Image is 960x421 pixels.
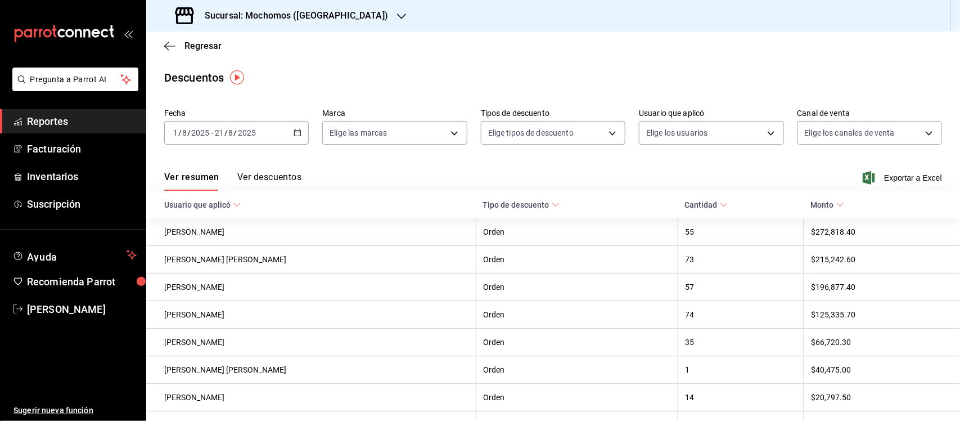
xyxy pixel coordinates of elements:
span: / [178,128,182,137]
th: 74 [678,301,804,329]
th: 1 [678,356,804,384]
span: Suscripción [27,196,137,212]
img: Tooltip marker [230,70,244,84]
th: 55 [678,218,804,246]
th: $196,877.40 [804,274,960,301]
th: [PERSON_NAME] [146,301,476,329]
th: $20,797.50 [804,384,960,411]
th: [PERSON_NAME] [146,274,476,301]
span: Monto [811,200,844,209]
th: Orden [476,274,678,301]
span: Reportes [27,114,137,129]
label: Tipos de descuento [481,110,625,118]
th: [PERSON_NAME] [146,384,476,411]
input: -- [214,128,224,137]
span: Inventarios [27,169,137,184]
th: Orden [476,329,678,356]
span: Sugerir nueva función [13,405,137,416]
span: - [211,128,213,137]
th: Orden [476,218,678,246]
span: / [187,128,191,137]
button: Pregunta a Parrot AI [12,68,138,91]
div: Descuentos [164,69,224,86]
span: Elige los canales de venta [805,127,895,138]
th: Orden [476,356,678,384]
span: [PERSON_NAME] [27,302,137,317]
th: $125,335.70 [804,301,960,329]
th: Orden [476,384,678,411]
label: Marca [322,110,467,118]
th: [PERSON_NAME] [PERSON_NAME] [146,246,476,274]
button: open_drawer_menu [124,29,133,38]
span: / [224,128,228,137]
th: 57 [678,274,804,301]
th: [PERSON_NAME] [146,329,476,356]
span: Ayuda [27,248,122,262]
th: 73 [678,246,804,274]
input: -- [228,128,234,137]
input: ---- [237,128,256,137]
span: Tipo de descuento [483,200,560,209]
input: -- [173,128,178,137]
th: [PERSON_NAME] [PERSON_NAME] [146,356,476,384]
th: $215,242.60 [804,246,960,274]
span: Elige tipos de descuento [488,127,574,138]
button: Ver descuentos [237,172,301,191]
th: $272,818.40 [804,218,960,246]
button: Ver resumen [164,172,219,191]
span: Usuario que aplicó [164,200,241,209]
button: Exportar a Excel [865,171,942,185]
span: / [234,128,237,137]
span: Facturación [27,141,137,156]
th: $40,475.00 [804,356,960,384]
a: Pregunta a Parrot AI [8,82,138,93]
span: Elige las marcas [330,127,387,138]
th: 35 [678,329,804,356]
th: Orden [476,301,678,329]
h3: Sucursal: Mochomos ([GEOGRAPHIC_DATA]) [196,9,388,23]
label: Canal de venta [797,110,942,118]
span: Cantidad [685,200,728,209]
button: Regresar [164,41,222,51]
th: Orden [476,246,678,274]
th: [PERSON_NAME] [146,218,476,246]
div: navigation tabs [164,172,301,191]
label: Fecha [164,110,309,118]
th: 14 [678,384,804,411]
input: -- [182,128,187,137]
th: $66,720.30 [804,329,960,356]
span: Elige los usuarios [646,127,707,138]
span: Regresar [184,41,222,51]
input: ---- [191,128,210,137]
span: Recomienda Parrot [27,274,137,289]
span: Pregunta a Parrot AI [30,74,121,86]
label: Usuario que aplicó [639,110,783,118]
